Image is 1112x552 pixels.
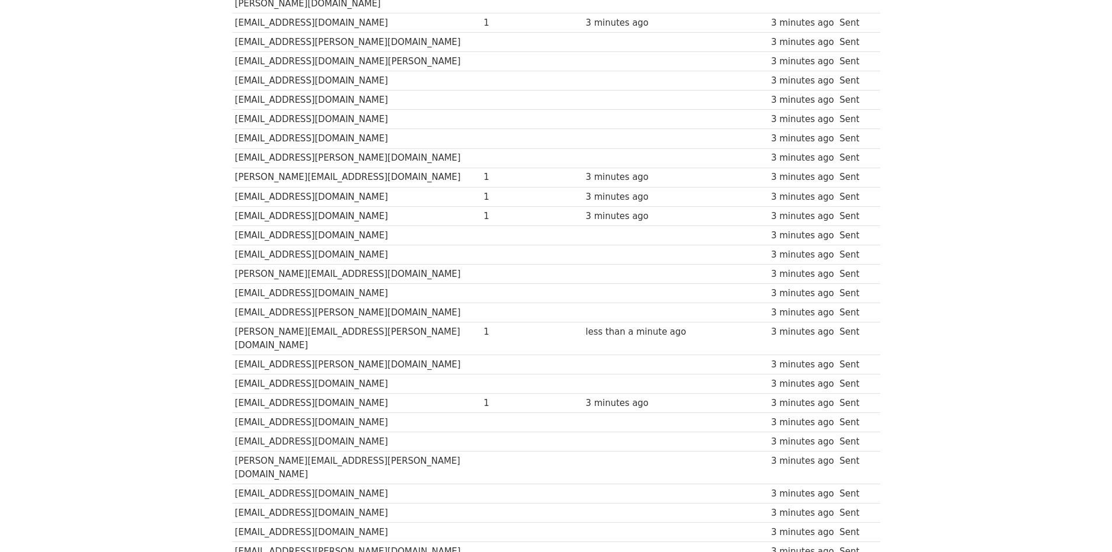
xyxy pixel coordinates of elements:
div: 3 minutes ago [771,287,834,300]
td: [PERSON_NAME][EMAIL_ADDRESS][PERSON_NAME][DOMAIN_NAME] [232,322,481,355]
div: 3 minutes ago [771,229,834,242]
td: [PERSON_NAME][EMAIL_ADDRESS][DOMAIN_NAME] [232,168,481,187]
div: 3 minutes ago [771,268,834,281]
td: Sent [836,187,874,206]
div: 3 minutes ago [585,397,686,410]
td: [EMAIL_ADDRESS][DOMAIN_NAME] [232,91,481,110]
div: 3 minutes ago [771,377,834,391]
td: Sent [836,504,874,523]
td: [PERSON_NAME][EMAIL_ADDRESS][DOMAIN_NAME] [232,265,481,284]
iframe: Chat Widget [1054,496,1112,552]
td: Sent [836,413,874,432]
div: less than a minute ago [585,325,686,339]
td: [EMAIL_ADDRESS][PERSON_NAME][DOMAIN_NAME] [232,32,481,51]
td: Sent [836,32,874,51]
div: 3 minutes ago [771,210,834,223]
div: 3 minutes ago [771,306,834,320]
td: Sent [836,394,874,413]
div: 3 minutes ago [771,325,834,339]
div: 3 minutes ago [771,36,834,49]
div: 1 [483,210,530,223]
td: [EMAIL_ADDRESS][DOMAIN_NAME] [232,413,481,432]
td: [EMAIL_ADDRESS][PERSON_NAME][DOMAIN_NAME] [232,148,481,168]
div: 3 minutes ago [771,526,834,539]
div: 1 [483,16,530,30]
td: [PERSON_NAME][EMAIL_ADDRESS][PERSON_NAME][DOMAIN_NAME] [232,452,481,484]
div: 3 minutes ago [585,190,686,204]
td: [EMAIL_ADDRESS][DOMAIN_NAME] [232,225,481,245]
div: 1 [483,190,530,204]
td: [EMAIL_ADDRESS][DOMAIN_NAME] [232,71,481,91]
div: 1 [483,171,530,184]
td: Sent [836,13,874,32]
div: 3 minutes ago [771,93,834,107]
div: 3 minutes ago [771,171,834,184]
div: 3 minutes ago [771,454,834,468]
td: Sent [836,129,874,148]
td: Sent [836,303,874,322]
td: Sent [836,284,874,303]
td: Sent [836,432,874,452]
div: 3 minutes ago [771,55,834,68]
td: Sent [836,484,874,504]
div: 3 minutes ago [771,506,834,520]
td: [EMAIL_ADDRESS][DOMAIN_NAME] [232,504,481,523]
td: [EMAIL_ADDRESS][DOMAIN_NAME] [232,245,481,265]
div: 3 minutes ago [771,416,834,429]
div: 3 minutes ago [585,171,686,184]
td: [EMAIL_ADDRESS][PERSON_NAME][DOMAIN_NAME] [232,303,481,322]
td: [EMAIL_ADDRESS][DOMAIN_NAME] [232,206,481,225]
td: [EMAIL_ADDRESS][DOMAIN_NAME] [232,110,481,129]
td: [EMAIL_ADDRESS][DOMAIN_NAME] [232,13,481,32]
td: Sent [836,148,874,168]
div: 3 minutes ago [771,74,834,88]
td: [EMAIL_ADDRESS][DOMAIN_NAME] [232,484,481,504]
div: 3 minutes ago [771,435,834,449]
td: Sent [836,322,874,355]
td: [EMAIL_ADDRESS][PERSON_NAME][DOMAIN_NAME] [232,355,481,374]
div: 3 minutes ago [585,16,686,30]
td: Sent [836,91,874,110]
td: Sent [836,265,874,284]
div: 1 [483,397,530,410]
td: [EMAIL_ADDRESS][DOMAIN_NAME] [232,394,481,413]
td: Sent [836,245,874,265]
td: [EMAIL_ADDRESS][DOMAIN_NAME][PERSON_NAME] [232,52,481,71]
td: [EMAIL_ADDRESS][DOMAIN_NAME] [232,374,481,394]
div: 3 minutes ago [771,113,834,126]
td: Sent [836,110,874,129]
td: Sent [836,523,874,542]
td: [EMAIL_ADDRESS][DOMAIN_NAME] [232,523,481,542]
td: Sent [836,355,874,374]
div: 3 minutes ago [771,248,834,262]
div: 1 [483,325,530,339]
td: Sent [836,374,874,394]
div: 3 minutes ago [771,358,834,372]
td: Sent [836,225,874,245]
div: 3 minutes ago [585,210,686,223]
td: Sent [836,71,874,91]
div: 3 minutes ago [771,397,834,410]
td: [EMAIL_ADDRESS][DOMAIN_NAME] [232,187,481,206]
td: Sent [836,52,874,71]
div: 3 minutes ago [771,132,834,145]
td: Sent [836,206,874,225]
div: 3 minutes ago [771,487,834,501]
td: [EMAIL_ADDRESS][DOMAIN_NAME] [232,432,481,452]
div: 3 minutes ago [771,16,834,30]
td: Sent [836,452,874,484]
div: 3 minutes ago [771,151,834,165]
td: Sent [836,168,874,187]
div: 3 minutes ago [771,190,834,204]
td: [EMAIL_ADDRESS][DOMAIN_NAME] [232,129,481,148]
td: [EMAIL_ADDRESS][DOMAIN_NAME] [232,284,481,303]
